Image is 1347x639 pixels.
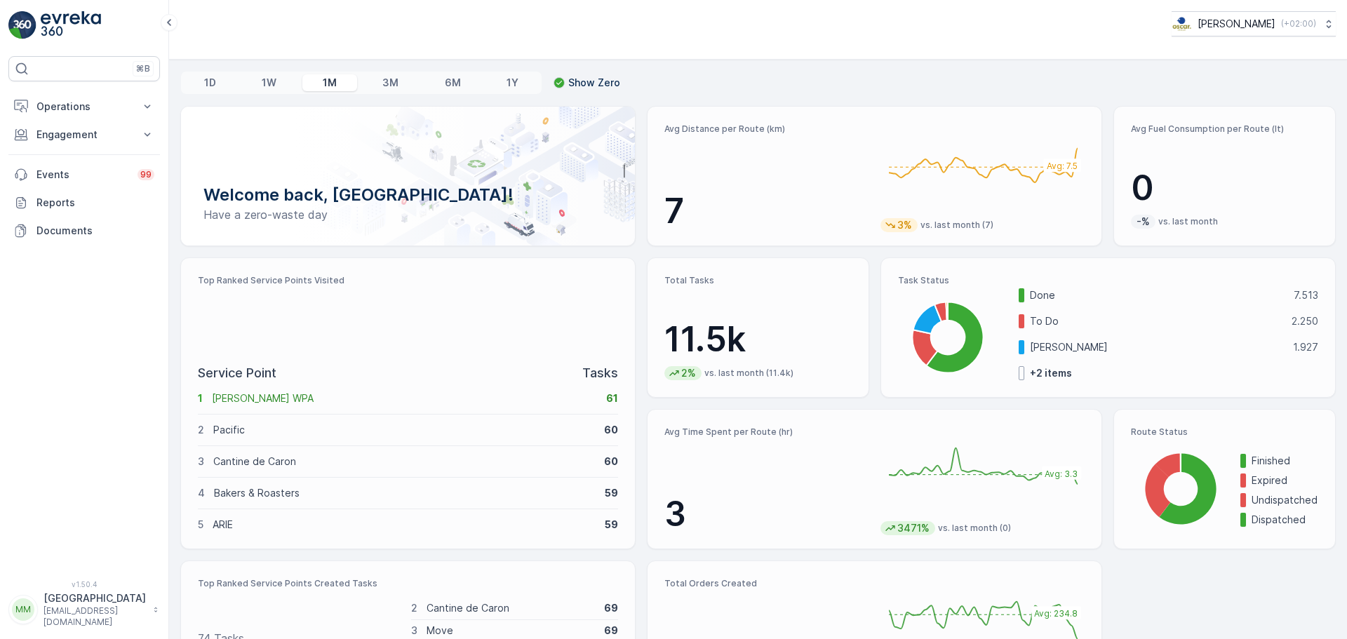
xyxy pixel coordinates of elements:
p: Done [1030,288,1285,302]
p: + 2 items [1030,366,1072,380]
p: 1 [198,391,203,405]
p: 11.5k [664,318,852,361]
p: Have a zero-waste day [203,206,612,223]
p: Cantine de Caron [213,455,595,469]
p: 2 [411,601,417,615]
img: logo_light-DOdMpM7g.png [41,11,101,39]
p: [EMAIL_ADDRESS][DOMAIN_NAME] [43,605,146,628]
p: Total Orders Created [664,578,869,589]
p: Cantine de Caron [427,601,596,615]
p: ⌘B [136,63,150,74]
p: 69 [604,624,618,638]
a: Events99 [8,161,160,189]
p: 99 [140,169,152,180]
p: 3471% [896,521,931,535]
p: Documents [36,224,154,238]
p: [PERSON_NAME] [1030,340,1284,354]
p: To Do [1030,314,1282,328]
p: 2.250 [1292,314,1318,328]
img: basis-logo_rgb2x.png [1172,16,1192,32]
p: Bakers & Roasters [214,486,596,500]
p: -% [1135,215,1151,229]
p: 1W [262,76,276,90]
p: 69 [604,601,618,615]
p: 2 [198,423,204,437]
p: 1.927 [1293,340,1318,354]
p: 2% [680,366,697,380]
p: Avg Distance per Route (km) [664,123,869,135]
p: Avg Fuel Consumption per Route (lt) [1131,123,1318,135]
p: 1D [204,76,216,90]
p: 0 [1131,167,1318,209]
p: [PERSON_NAME] [1198,17,1275,31]
p: 3M [382,76,398,90]
p: [GEOGRAPHIC_DATA] [43,591,146,605]
p: 1Y [507,76,518,90]
p: Welcome back, [GEOGRAPHIC_DATA]! [203,184,612,206]
div: MM [12,598,34,621]
p: 60 [604,455,618,469]
p: 59 [605,486,618,500]
p: 7.513 [1294,288,1318,302]
button: MM[GEOGRAPHIC_DATA][EMAIL_ADDRESS][DOMAIN_NAME] [8,591,160,628]
p: Expired [1252,473,1318,487]
p: vs. last month (7) [920,220,993,231]
p: Top Ranked Service Points Visited [198,275,618,286]
p: vs. last month [1158,216,1218,227]
p: 4 [198,486,205,500]
p: 3 [198,455,204,469]
a: Documents [8,217,160,245]
p: Tasks [582,363,618,383]
p: Task Status [898,275,1318,286]
p: [PERSON_NAME] WPA [212,391,597,405]
p: Move [427,624,596,638]
p: Route Status [1131,426,1318,438]
p: 5 [198,518,203,532]
p: Pacific [213,423,595,437]
a: Reports [8,189,160,217]
p: ( +02:00 ) [1281,18,1316,29]
p: Total Tasks [664,275,852,286]
p: vs. last month (11.4k) [704,368,793,379]
p: 60 [604,423,618,437]
p: vs. last month (0) [938,523,1011,534]
p: 7 [664,190,869,232]
p: ARIE [213,518,596,532]
p: 6M [445,76,461,90]
p: Avg Time Spent per Route (hr) [664,426,869,438]
p: 3 [411,624,417,638]
p: Engagement [36,128,132,142]
span: v 1.50.4 [8,580,160,588]
p: Operations [36,100,132,114]
p: Undispatched [1252,493,1318,507]
p: 1M [323,76,337,90]
button: Engagement [8,121,160,149]
button: [PERSON_NAME](+02:00) [1172,11,1336,36]
p: Show Zero [568,76,620,90]
p: Top Ranked Service Points Created Tasks [198,578,618,589]
p: Events [36,168,129,182]
p: 3% [896,218,913,232]
p: 59 [605,518,618,532]
p: 3 [664,493,869,535]
p: Dispatched [1252,513,1318,527]
p: Finished [1252,454,1318,468]
p: Reports [36,196,154,210]
p: Service Point [198,363,276,383]
p: 61 [606,391,618,405]
img: logo [8,11,36,39]
button: Operations [8,93,160,121]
